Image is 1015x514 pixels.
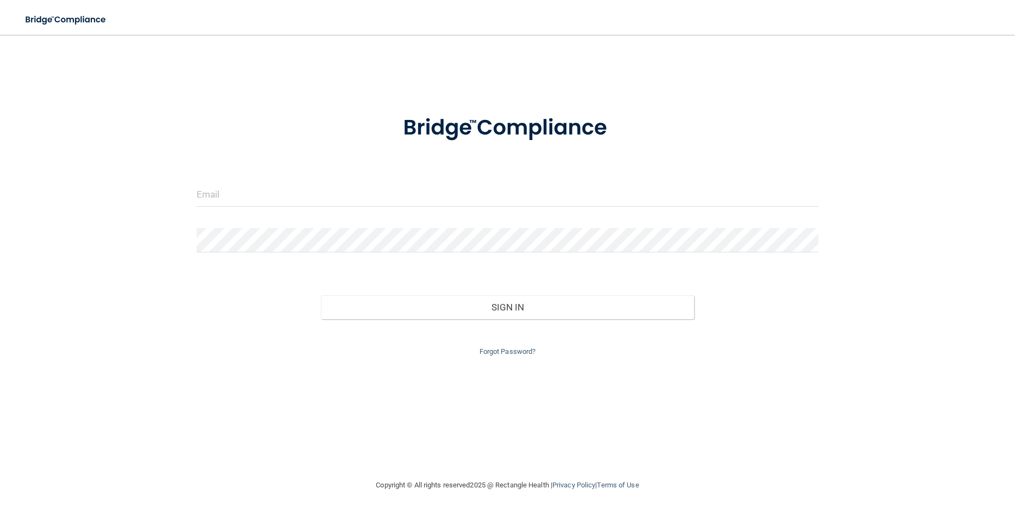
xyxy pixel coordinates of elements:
[597,481,639,489] a: Terms of Use
[321,295,694,319] button: Sign In
[381,100,634,156] img: bridge_compliance_login_screen.278c3ca4.svg
[197,182,818,207] input: Email
[552,481,595,489] a: Privacy Policy
[827,437,1002,480] iframe: Drift Widget Chat Controller
[16,9,116,31] img: bridge_compliance_login_screen.278c3ca4.svg
[310,468,706,503] div: Copyright © All rights reserved 2025 @ Rectangle Health | |
[480,347,536,356] a: Forgot Password?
